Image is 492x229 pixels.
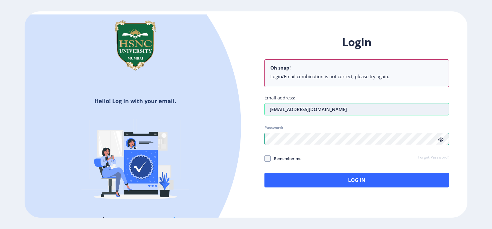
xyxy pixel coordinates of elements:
button: Log In [264,173,449,187]
a: Forgot Password? [418,155,449,160]
label: Email address: [264,94,295,101]
b: Oh snap! [270,65,291,71]
h1: Login [264,35,449,50]
label: Password: [264,125,283,130]
img: Verified-rafiki.svg [81,107,189,215]
input: Email address [264,103,449,115]
span: Remember me [271,155,301,162]
h5: Don't have an account? [29,215,241,225]
img: hsnc.png [105,14,166,76]
li: Login/Email combination is not correct, please try again. [270,73,443,79]
a: Register [161,215,189,224]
